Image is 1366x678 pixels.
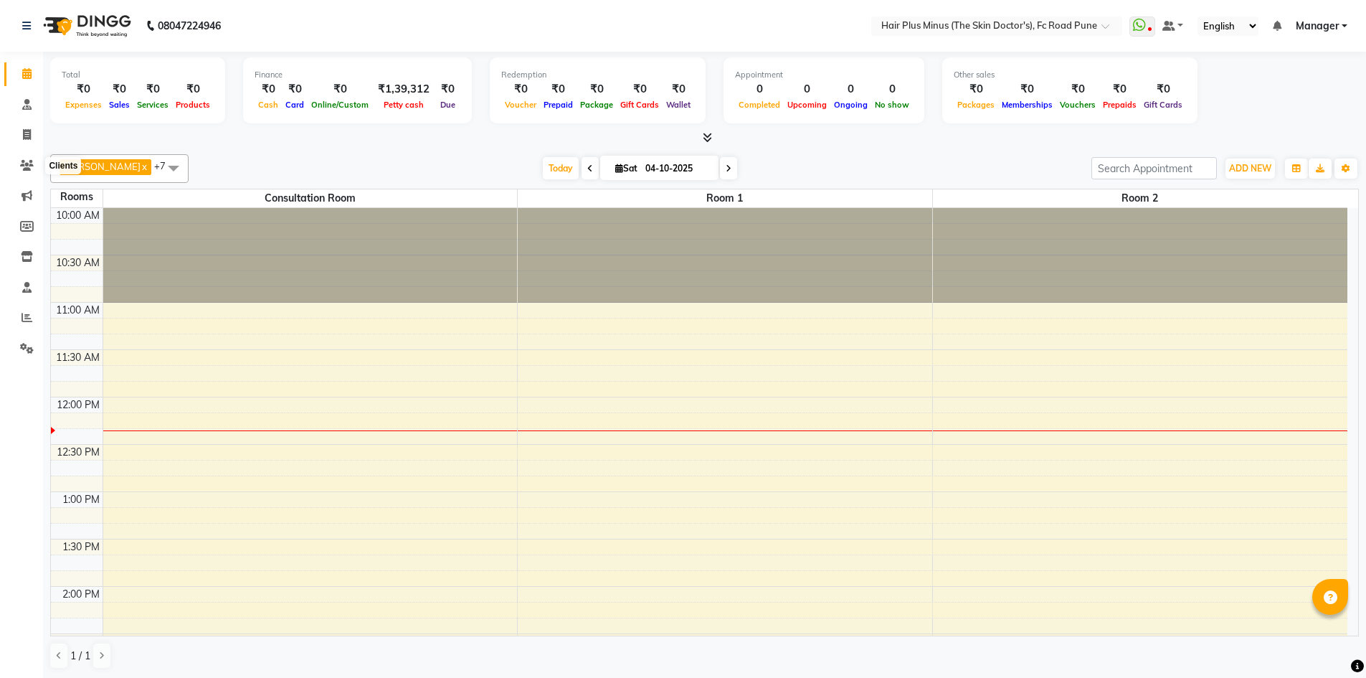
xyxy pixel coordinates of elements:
[54,397,103,413] div: 12:00 PM
[933,189,1347,207] span: Room 2
[60,587,103,602] div: 2:00 PM
[871,100,913,110] span: No show
[308,81,372,98] div: ₹0
[255,100,282,110] span: Cash
[830,81,871,98] div: 0
[617,100,663,110] span: Gift Cards
[577,81,617,98] div: ₹0
[53,350,103,365] div: 11:30 AM
[612,163,641,174] span: Sat
[1296,19,1339,34] span: Manager
[51,189,103,204] div: Rooms
[380,100,427,110] span: Petty cash
[70,649,90,664] span: 1 / 1
[1099,100,1140,110] span: Prepaids
[105,100,133,110] span: Sales
[105,81,133,98] div: ₹0
[62,69,214,81] div: Total
[53,255,103,270] div: 10:30 AM
[735,81,784,98] div: 0
[501,100,540,110] span: Voucher
[577,100,617,110] span: Package
[372,81,435,98] div: ₹1,39,312
[1056,81,1099,98] div: ₹0
[784,100,830,110] span: Upcoming
[998,81,1056,98] div: ₹0
[1140,81,1186,98] div: ₹0
[998,100,1056,110] span: Memberships
[53,208,103,223] div: 10:00 AM
[172,100,214,110] span: Products
[53,303,103,318] div: 11:00 AM
[437,100,459,110] span: Due
[1229,163,1271,174] span: ADD NEW
[501,69,694,81] div: Redemption
[255,69,460,81] div: Finance
[60,634,103,649] div: 2:30 PM
[830,100,871,110] span: Ongoing
[501,81,540,98] div: ₹0
[784,81,830,98] div: 0
[62,81,105,98] div: ₹0
[543,157,579,179] span: Today
[37,6,135,46] img: logo
[133,81,172,98] div: ₹0
[518,189,932,207] span: Room 1
[641,158,713,179] input: 2025-10-04
[54,445,103,460] div: 12:30 PM
[954,100,998,110] span: Packages
[172,81,214,98] div: ₹0
[62,100,105,110] span: Expenses
[1091,157,1217,179] input: Search Appointment
[1056,100,1099,110] span: Vouchers
[103,189,518,207] span: Consultation Room
[735,100,784,110] span: Completed
[282,81,308,98] div: ₹0
[1306,621,1352,664] iframe: chat widget
[1099,81,1140,98] div: ₹0
[158,6,221,46] b: 08047224946
[64,161,141,172] span: [PERSON_NAME]
[663,81,694,98] div: ₹0
[540,81,577,98] div: ₹0
[954,81,998,98] div: ₹0
[282,100,308,110] span: Card
[255,81,282,98] div: ₹0
[540,100,577,110] span: Prepaid
[154,160,176,171] span: +7
[1140,100,1186,110] span: Gift Cards
[45,157,81,174] div: Clients
[60,540,103,555] div: 1:30 PM
[133,100,172,110] span: Services
[954,69,1186,81] div: Other sales
[871,81,913,98] div: 0
[435,81,460,98] div: ₹0
[141,161,147,172] a: x
[663,100,694,110] span: Wallet
[60,492,103,507] div: 1:00 PM
[735,69,913,81] div: Appointment
[617,81,663,98] div: ₹0
[308,100,372,110] span: Online/Custom
[1225,159,1275,179] button: ADD NEW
